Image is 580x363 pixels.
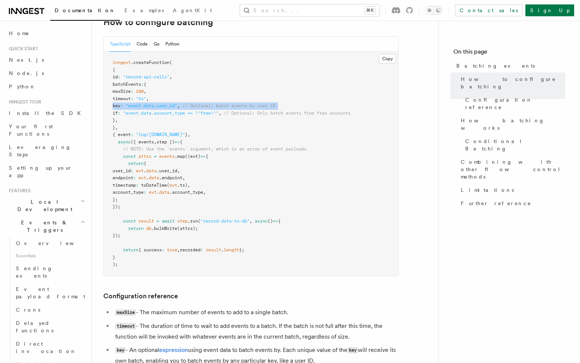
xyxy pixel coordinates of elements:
[113,183,136,188] span: timestamp
[141,183,167,188] span: toDateTime
[165,37,179,52] button: Python
[113,74,118,79] span: id
[13,237,87,250] a: Overview
[13,282,87,303] a: Event payload format
[461,158,565,180] span: Combining with other flow control methods
[6,188,31,194] span: Features
[273,218,278,224] span: =>
[123,74,169,79] span: "record-api-calls"
[149,190,157,195] span: evt
[182,103,275,108] span: // Optional: batch events by user ID
[131,139,154,145] span: ({ events
[144,168,146,173] span: .
[177,103,180,108] span: ,
[9,70,44,76] span: Node.js
[113,67,115,72] span: {
[103,17,213,27] a: How to configure batching
[461,117,565,132] span: How batching works
[136,89,144,94] span: 100
[113,307,399,318] li: - The maximum number of events to add to a single batch.
[113,175,133,180] span: endpoint
[6,198,80,213] span: Local Development
[13,316,87,337] a: Delayed functions
[157,139,175,145] span: step })
[115,118,118,123] span: ,
[9,110,85,116] span: Install the SDK
[126,103,177,108] span: "event.data.user_id"
[206,247,221,252] span: result
[113,89,131,94] span: maxSize
[6,67,87,80] a: Node.js
[157,168,177,173] span: .user_id
[365,7,375,14] kbd: ⌘K
[206,154,208,159] span: {
[180,139,182,145] span: {
[131,132,133,137] span: :
[6,195,87,216] button: Local Development
[118,74,120,79] span: :
[146,175,149,180] span: .
[453,47,565,59] h4: On this page
[9,123,53,137] span: Your first Functions
[180,247,200,252] span: recorded
[118,139,131,145] span: async
[250,218,252,224] span: ,
[175,154,185,159] span: .map
[128,226,144,231] span: return
[146,96,149,101] span: ,
[159,190,169,195] span: data
[224,247,239,252] span: length
[182,175,185,180] span: ,
[138,247,162,252] span: { success
[6,80,87,93] a: Python
[9,84,36,89] span: Python
[159,175,182,180] span: .endpoint
[113,255,115,260] span: }
[154,154,157,159] span: =
[9,165,72,178] span: Setting up your app
[16,341,76,354] span: Direct invocation
[173,7,212,13] span: AgentKit
[168,2,216,20] a: AgentKit
[239,247,244,252] span: };
[50,2,120,21] a: Documentation
[200,154,206,159] span: =>
[123,146,306,152] span: // NOTE: Use the `events` argument, which is an array of event payloads
[175,139,180,145] span: =>
[188,132,190,137] span: ,
[157,190,159,195] span: .
[146,168,157,173] span: data
[6,161,87,182] a: Setting up your app
[113,111,118,116] span: if
[167,183,169,188] span: (
[13,250,87,262] span: Essentials
[16,240,92,246] span: Overview
[453,59,565,72] a: Batching events
[113,262,118,267] span: );
[462,93,565,114] a: Configuration reference
[136,132,185,137] span: "log/[DOMAIN_NAME]"
[113,103,120,108] span: key
[6,46,38,52] span: Quick start
[16,265,53,279] span: Sending events
[123,154,136,159] span: const
[162,247,164,252] span: :
[128,161,144,166] span: return
[525,4,574,16] a: Sign Up
[268,218,273,224] span: ()
[9,144,71,157] span: Leveraging Steps
[6,27,87,40] a: Home
[159,346,188,353] a: expression
[110,37,131,52] button: TypeScript
[123,247,138,252] span: return
[138,154,151,159] span: attrs
[169,190,203,195] span: .account_type
[138,218,154,224] span: result
[169,183,177,188] span: evt
[131,96,133,101] span: :
[131,60,169,65] span: .createFunction
[185,132,188,137] span: }
[115,125,118,130] span: ,
[458,183,565,197] a: Limitations
[144,190,146,195] span: :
